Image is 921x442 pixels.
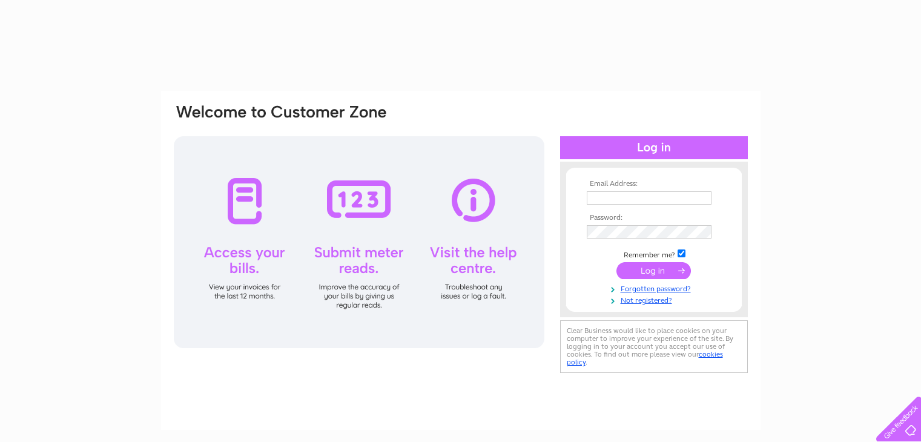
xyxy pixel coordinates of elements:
a: Not registered? [587,294,724,305]
th: Password: [584,214,724,222]
input: Submit [616,262,691,279]
a: Forgotten password? [587,282,724,294]
td: Remember me? [584,248,724,260]
div: Clear Business would like to place cookies on your computer to improve your experience of the sit... [560,320,748,373]
a: cookies policy [567,350,723,366]
th: Email Address: [584,180,724,188]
